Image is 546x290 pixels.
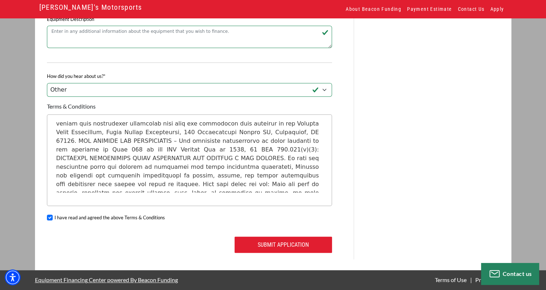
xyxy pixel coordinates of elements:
button: Contact us [481,263,539,285]
textarea: Text area [53,120,326,192]
label: I have read and agreed the above Terms & Conditions [54,214,165,221]
label: How did you hear about us?* [47,73,105,80]
button: Submit Application [235,237,332,253]
p: Terms & Conditions [47,102,332,111]
div: Accessibility Menu [5,269,21,285]
span: Contact us [503,270,532,277]
a: [PERSON_NAME]'s Motorsports [39,1,142,13]
a: Terms of Use - open in a new tab [433,276,468,283]
span: | [470,276,472,283]
a: Equipment Financing Center powered By Beacon Funding - open in a new tab [35,271,178,289]
a: Privacy Policy - open in a new tab [474,276,511,283]
iframe: reCAPTCHA [47,231,140,255]
label: Equipment Description [47,16,94,23]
